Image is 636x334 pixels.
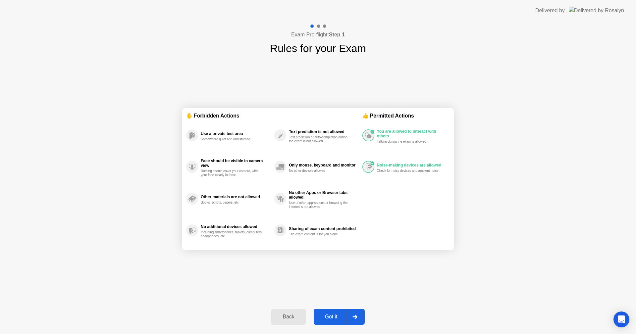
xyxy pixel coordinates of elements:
div: Noise-making devices are allowed [377,163,447,167]
img: Delivered by Rosalyn [569,7,624,14]
div: No other Apps or Browser tabs allowed [289,190,359,200]
div: You are allowed to interact with others [377,129,447,138]
div: Use a private test area [201,131,271,136]
div: Face should be visible in camera view [201,159,271,168]
div: Delivered by [535,7,565,15]
h4: Exam Pre-flight: [291,31,345,39]
div: Check for noisy devices and ambient noise [377,169,440,173]
div: The exam content is for you alone [289,232,351,236]
div: ✋ Forbidden Actions [186,112,362,119]
div: Other materials are not allowed [201,195,271,199]
div: 👍 Permitted Actions [362,112,450,119]
div: Open Intercom Messenger [613,311,629,327]
div: Text prediction or auto-completion during the exam is not allowed [289,135,351,143]
div: Nothing should cover your camera, with your face clearly in focus [201,169,263,177]
button: Back [271,309,305,325]
button: Got it [314,309,365,325]
div: Text prediction is not allowed [289,129,359,134]
h1: Rules for your Exam [270,40,366,56]
div: Back [273,314,303,320]
b: Step 1 [329,32,345,37]
div: Books, scripts, papers, etc [201,201,263,205]
div: Only mouse, keyboard and monitor [289,163,359,167]
div: Use of other applications or browsing the internet is not allowed [289,201,351,209]
div: Talking during the exam is allowed [377,140,440,144]
div: Got it [316,314,347,320]
div: Including smartphones, tablets, computers, headphones, etc. [201,230,263,238]
div: No additional devices allowed [201,224,271,229]
div: Sharing of exam content prohibited [289,226,359,231]
div: Somewhere quiet and undisturbed [201,137,263,141]
div: No other devices allowed [289,169,351,173]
